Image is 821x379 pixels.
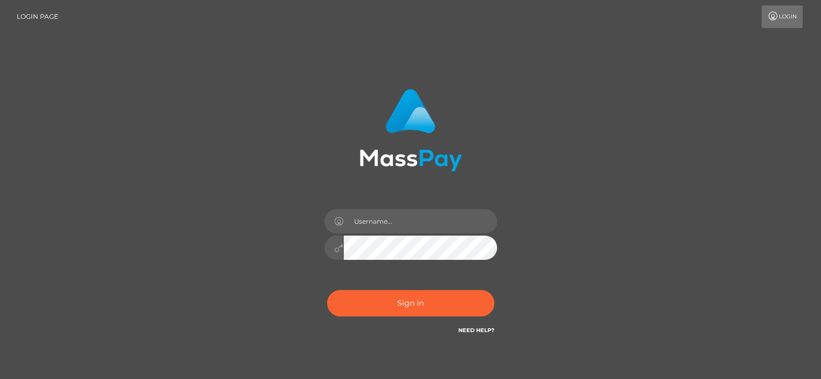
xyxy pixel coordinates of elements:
input: Username... [344,209,497,233]
img: MassPay Login [359,89,462,171]
button: Sign in [327,290,494,316]
a: Need Help? [458,327,494,334]
a: Login Page [17,5,58,28]
a: Login [762,5,803,28]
